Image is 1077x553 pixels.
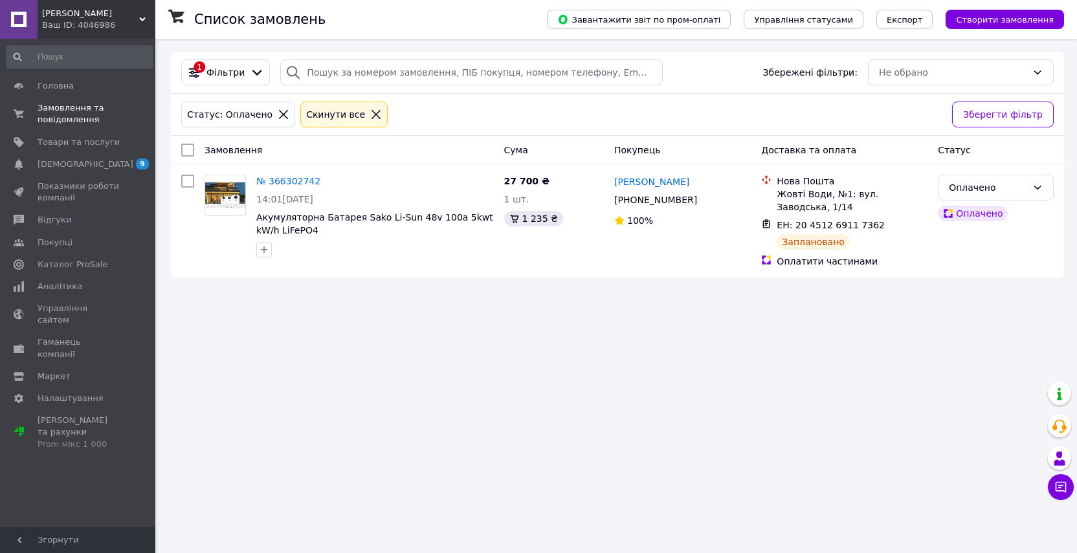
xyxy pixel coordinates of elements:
[963,107,1043,122] span: Зберегти фільтр
[256,212,493,235] a: Акумуляторна Батарея Sako Li-Sun 48v 100a 5kwt kW/h LiFePO4
[754,15,853,25] span: Управління статусами
[504,176,550,186] span: 27 700 ₴
[876,10,933,29] button: Експорт
[946,10,1064,29] button: Створити замовлення
[38,214,71,226] span: Відгуки
[557,14,720,25] span: Завантажити звіт по пром-оплаті
[612,191,700,209] div: [PHONE_NUMBER]
[744,10,863,29] button: Управління статусами
[949,180,1027,195] div: Оплачено
[38,336,120,360] span: Гаманець компанії
[777,255,927,268] div: Оплатити частинами
[879,65,1027,80] div: Не обрано
[887,15,923,25] span: Експорт
[504,145,528,155] span: Cума
[547,10,731,29] button: Завантажити звіт по пром-оплаті
[194,12,326,27] h1: Список замовлень
[256,194,313,204] span: 14:01[DATE]
[38,415,120,450] span: [PERSON_NAME] та рахунки
[952,102,1054,127] button: Зберегти фільтр
[38,259,107,270] span: Каталог ProSale
[777,188,927,213] div: Жовті Води, №1: вул. Заводська, 1/14
[1048,474,1074,500] button: Чат з покупцем
[504,211,563,226] div: 1 235 ₴
[6,45,153,69] input: Пошук
[938,206,1008,221] div: Оплачено
[38,80,74,92] span: Головна
[938,145,971,155] span: Статус
[205,145,262,155] span: Замовлення
[504,194,529,204] span: 1 шт.
[280,60,662,85] input: Пошук за номером замовлення, ПІБ покупця, номером телефону, Email, номером накладної
[38,102,120,125] span: Замовлення та повідомлення
[38,158,133,170] span: [DEMOGRAPHIC_DATA]
[777,175,927,188] div: Нова Пошта
[38,371,71,382] span: Маркет
[933,14,1064,24] a: Створити замовлення
[956,15,1054,25] span: Створити замовлення
[614,175,689,188] a: [PERSON_NAME]
[614,145,660,155] span: Покупець
[38,136,120,148] span: Товари та послуги
[42,8,139,19] span: Sako Еnergy
[627,215,653,226] span: 100%
[206,66,245,79] span: Фільтри
[777,234,850,250] div: Заплановано
[38,281,82,292] span: Аналітика
[38,393,104,404] span: Налаштування
[42,19,155,31] div: Ваш ID: 4046986
[763,66,858,79] span: Збережені фільтри:
[38,180,120,204] span: Показники роботи компанії
[205,175,246,216] a: Фото товару
[38,237,72,248] span: Покупці
[184,107,275,122] div: Статус: Оплачено
[761,145,856,155] span: Доставка та оплата
[205,182,245,208] img: Фото товару
[136,158,149,169] span: 9
[256,176,320,186] a: № 366302742
[38,303,120,326] span: Управління сайтом
[777,220,885,230] span: ЕН: 20 4512 6911 7362
[304,107,368,122] div: Cкинути все
[38,439,120,450] div: Prom мікс 1 000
